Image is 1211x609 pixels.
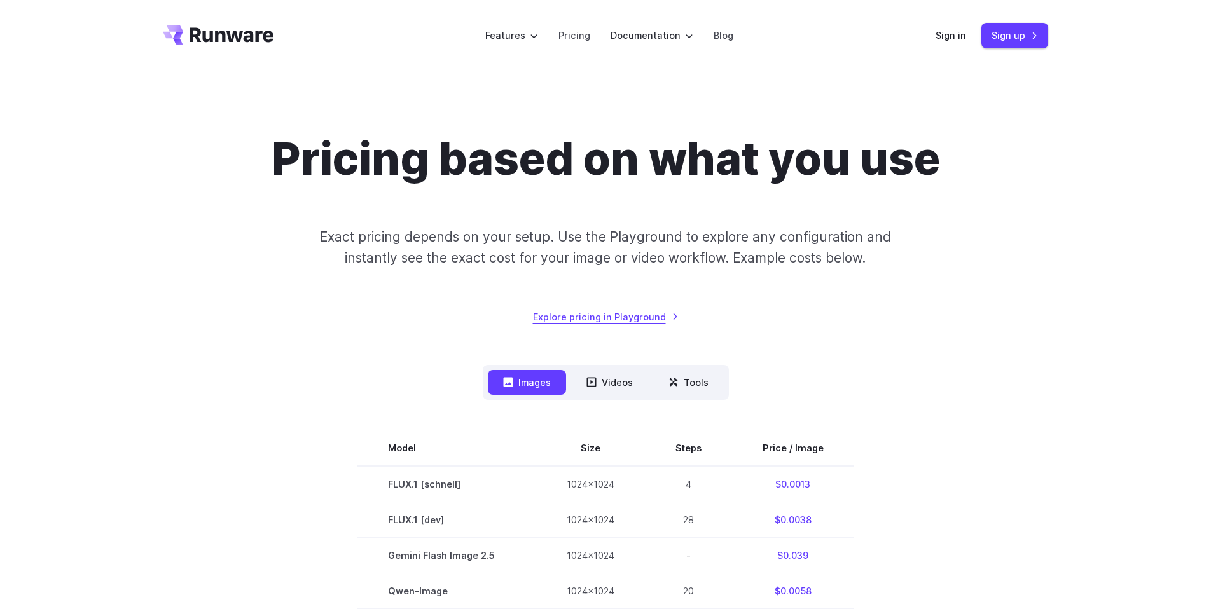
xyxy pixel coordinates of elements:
[357,430,536,466] th: Model
[357,466,536,502] td: FLUX.1 [schnell]
[357,502,536,537] td: FLUX.1 [dev]
[571,370,648,395] button: Videos
[296,226,915,269] p: Exact pricing depends on your setup. Use the Playground to explore any configuration and instantl...
[536,573,645,608] td: 1024x1024
[163,25,273,45] a: Go to /
[732,466,854,502] td: $0.0013
[645,502,732,537] td: 28
[645,430,732,466] th: Steps
[732,502,854,537] td: $0.0038
[533,310,679,324] a: Explore pricing in Playground
[936,28,966,43] a: Sign in
[536,466,645,502] td: 1024x1024
[536,430,645,466] th: Size
[536,537,645,573] td: 1024x1024
[714,28,733,43] a: Blog
[653,370,724,395] button: Tools
[645,573,732,608] td: 20
[357,573,536,608] td: Qwen-Image
[981,23,1048,48] a: Sign up
[732,537,854,573] td: $0.039
[611,28,693,43] label: Documentation
[388,548,506,563] span: Gemini Flash Image 2.5
[732,430,854,466] th: Price / Image
[645,537,732,573] td: -
[645,466,732,502] td: 4
[732,573,854,608] td: $0.0058
[558,28,590,43] a: Pricing
[488,370,566,395] button: Images
[536,502,645,537] td: 1024x1024
[272,132,940,186] h1: Pricing based on what you use
[485,28,538,43] label: Features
